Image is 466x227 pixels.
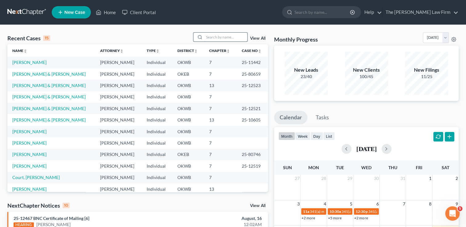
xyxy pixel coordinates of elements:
td: [PERSON_NAME] [95,126,142,137]
span: 29 [347,175,353,182]
a: [PERSON_NAME] & [PERSON_NAME] [12,83,86,88]
td: Individual [142,160,172,172]
a: [PERSON_NAME] [12,129,47,134]
a: Districtunfold_more [177,48,198,53]
td: [PERSON_NAME] [95,103,142,114]
td: 25-10605 [237,114,268,125]
div: 15 [43,35,50,41]
td: [PERSON_NAME] [95,149,142,160]
td: OKWB [172,126,205,137]
span: Sat [442,165,449,170]
h2: [DATE] [356,145,377,152]
td: Individual [142,80,172,91]
a: The [PERSON_NAME] Law Firm [383,7,458,18]
div: 23/40 [285,74,328,80]
span: Mon [308,165,319,170]
a: [PERSON_NAME] [12,186,47,192]
td: [PERSON_NAME] [95,137,142,149]
td: 25-80659 [237,68,268,80]
td: [PERSON_NAME] [95,68,142,80]
td: [PERSON_NAME] [95,80,142,91]
td: 13 [204,114,237,125]
iframe: Intercom live chat [445,206,460,221]
a: Calendar [274,111,307,124]
i: unfold_more [194,49,198,53]
td: [PERSON_NAME] [95,160,142,172]
a: [PERSON_NAME] [12,60,47,65]
button: day [310,132,323,140]
span: 9 [455,200,459,208]
i: unfold_more [23,49,27,53]
td: 13 [204,80,237,91]
td: 25-11442 [237,57,268,68]
td: 25-12521 [237,103,268,114]
td: OKWB [172,57,205,68]
a: Chapterunfold_more [209,48,230,53]
td: OKWB [172,114,205,125]
td: OKWB [172,137,205,149]
div: NextChapter Notices [7,202,70,209]
a: Home [93,7,119,18]
a: Client Portal [119,7,159,18]
td: 7 [204,149,237,160]
td: OKEB [172,149,205,160]
td: Individual [142,183,172,195]
a: View All [250,36,265,41]
button: month [278,132,295,140]
td: OKWB [172,172,205,183]
td: 7 [204,68,237,80]
td: [PERSON_NAME] [95,183,142,195]
span: 341(a) meeting for [PERSON_NAME] & [PERSON_NAME] [368,209,460,214]
span: 28 [321,175,327,182]
div: 10 [63,203,70,208]
span: 1 [428,175,432,182]
a: +5 more [328,216,342,220]
a: [PERSON_NAME] [12,152,47,157]
td: OKWB [172,160,205,172]
span: 4 [323,200,327,208]
span: 7 [402,200,406,208]
div: Recent Cases [7,34,50,42]
a: [PERSON_NAME] & [PERSON_NAME] [12,117,86,122]
td: Individual [142,57,172,68]
span: Thu [388,165,397,170]
td: OKWB [172,103,205,114]
td: 7 [204,172,237,183]
span: 11a [303,209,309,214]
div: August, 16 [183,215,262,221]
span: Sun [283,165,292,170]
a: [PERSON_NAME] [12,140,47,145]
a: View All [250,204,265,208]
td: 7 [204,91,237,103]
i: unfold_more [120,49,124,53]
td: Individual [142,91,172,103]
span: Tue [336,165,344,170]
button: list [323,132,335,140]
span: 341(a) meeting for [PERSON_NAME] & [PERSON_NAME] [342,209,434,214]
td: 7 [204,126,237,137]
div: New Leads [285,66,328,74]
span: 341(a) meeting for [PERSON_NAME] [310,209,369,214]
td: 25-12523 [237,80,268,91]
td: Individual [142,172,172,183]
div: New Clients [345,66,388,74]
td: Individual [142,137,172,149]
a: Nameunfold_more [12,48,27,53]
a: Tasks [310,111,334,124]
td: OKWB [172,91,205,103]
button: week [295,132,310,140]
input: Search by name... [294,6,351,18]
span: Wed [361,165,371,170]
a: Attorneyunfold_more [100,48,124,53]
span: 8 [428,200,432,208]
td: 7 [204,137,237,149]
td: OKWB [172,80,205,91]
td: Individual [142,68,172,80]
a: Court, [PERSON_NAME] [12,175,60,180]
td: Individual [142,149,172,160]
a: Help [361,7,382,18]
td: 7 [204,160,237,172]
div: 11/25 [405,74,448,80]
a: Case Nounfold_more [242,48,261,53]
td: 25-12519 [237,160,268,172]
